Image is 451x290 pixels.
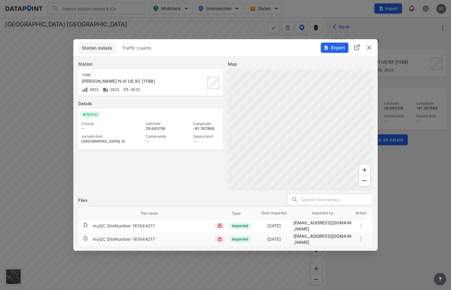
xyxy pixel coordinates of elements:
img: File%20-%20Download.70cf71cd.svg [324,45,329,50]
button: Export [321,43,348,53]
div: [GEOGRAPHIC_DATA] [GEOGRAPHIC_DATA] [81,139,125,144]
div: -- [193,139,220,144]
div: Longitude [193,121,220,126]
span: File name [141,211,166,216]
span: Station details [82,45,112,51]
input: Search files names [301,195,372,204]
img: lock_close.8fab59a9.svg [218,223,222,228]
img: file.af1f9d02.svg [83,236,88,241]
button: delete [365,44,373,51]
span: 2023 [88,87,99,92]
span: Type [232,211,249,216]
span: 2023 [129,87,140,92]
div: migration@data-point.io [293,220,352,232]
div: migration@data-point.io [293,233,352,245]
div: Zoom In [359,164,370,176]
svg: Zoom Out [361,177,368,184]
div: myQC SiteNumber 161644217 [93,236,155,242]
span: ? [438,275,442,283]
img: lock_close.8fab59a9.svg [218,237,222,241]
img: Vehicle class [103,87,109,93]
div: Jurisdiction [81,134,125,139]
label: Details [78,101,223,107]
div: -81.267868 [193,126,220,131]
img: file.af1f9d02.svg [83,223,88,227]
div: Latitude [146,121,173,126]
div: Marsh Rd N of US 92 [1180] [82,78,175,84]
th: Date imported [255,207,293,219]
div: -- [81,126,125,131]
th: Action [352,207,370,219]
div: 1180 [82,73,175,78]
div: County [81,121,125,126]
div: -- [146,139,173,144]
img: Vehicle speed [123,87,129,93]
img: Volume count [82,87,88,93]
span: Imported [229,236,251,242]
div: Zoom Out [359,175,370,186]
td: [DATE] [255,233,293,245]
button: more [434,273,446,285]
div: basic tabs example [78,42,373,54]
th: Imported by [293,207,352,219]
td: [DATE] [255,220,293,232]
label: Station [78,61,223,67]
label: Map [228,61,373,67]
span: Traffic counts [122,45,152,51]
span: Imported [229,223,251,229]
div: Speed limit [193,134,220,139]
svg: Zoom In [361,166,368,174]
h3: Files [78,197,88,203]
img: close.efbf2170.svg [365,44,373,51]
span: Export [324,45,344,51]
div: Community [146,134,173,139]
div: 29.063150 [146,126,173,131]
span: 2023 [109,87,120,92]
img: full_screen.b7bf9a36.svg [353,44,361,51]
div: myQC SiteNumber 161644217 [93,223,155,229]
span: Active [84,112,100,118]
